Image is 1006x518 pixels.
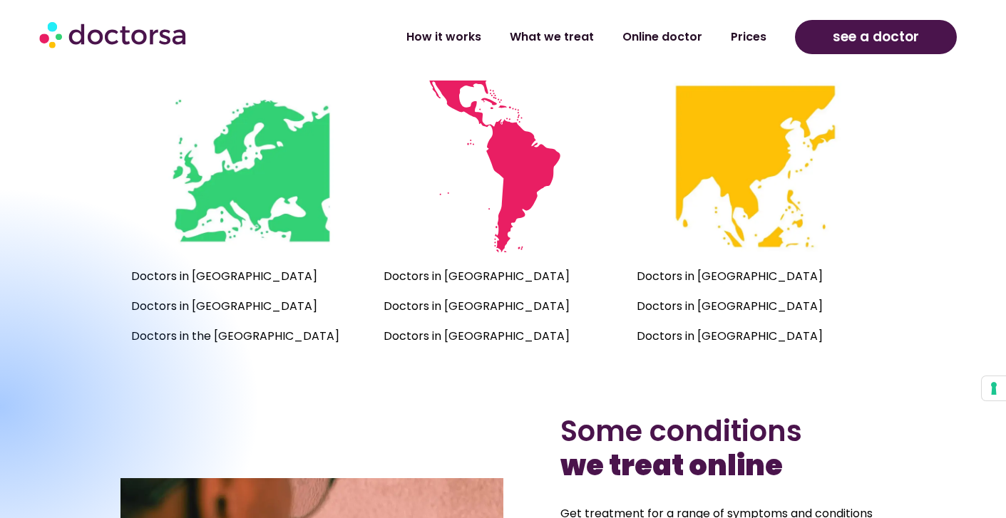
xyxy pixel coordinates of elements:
img: Mini map of the countries where Doctorsa is available - Southeast Asia [669,81,841,252]
p: Doctors in [GEOGRAPHIC_DATA] [637,326,875,346]
img: Mini map of the countries where Doctorsa is available - Latin America [417,81,589,252]
span: see a doctor [833,26,919,48]
a: Online doctor [608,21,717,53]
img: Mini map of the countries where Doctorsa is available - Europe, UK and Turkey [165,81,337,252]
a: see a doctor [795,20,956,54]
p: Doctors in [GEOGRAPHIC_DATA] [637,296,875,316]
p: Doctors in [GEOGRAPHIC_DATA] [637,266,875,286]
p: Doctors in [GEOGRAPHIC_DATA] [384,326,622,346]
h2: Some conditions [560,414,886,482]
button: Your consent preferences for tracking technologies [982,376,1006,400]
nav: Menu [267,21,781,53]
a: What we treat [496,21,608,53]
a: How it works [392,21,496,53]
a: Prices [717,21,781,53]
b: we treat online [560,445,783,485]
p: Doctors in [GEOGRAPHIC_DATA] [384,296,622,316]
p: Doctors in [GEOGRAPHIC_DATA] [384,266,622,286]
